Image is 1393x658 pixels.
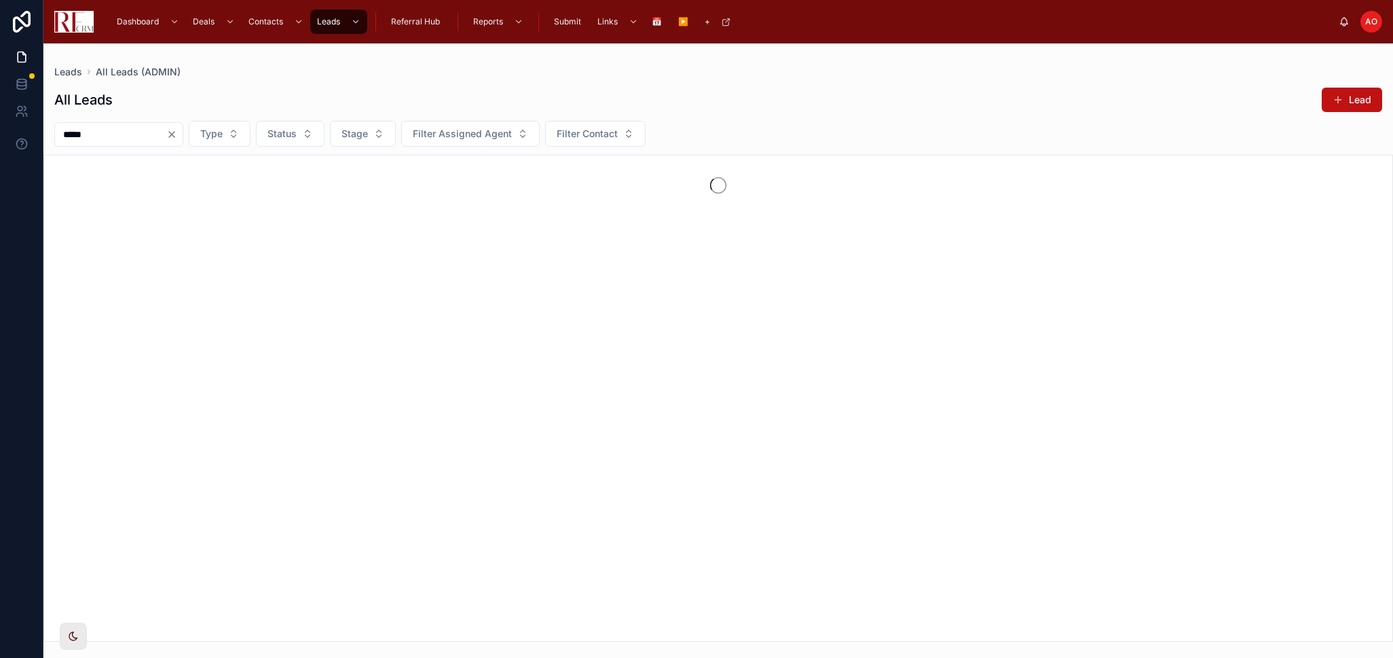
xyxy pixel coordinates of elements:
[317,16,340,27] span: Leads
[242,10,310,34] a: Contacts
[1322,88,1382,112] button: Lead
[473,16,503,27] span: Reports
[248,16,283,27] span: Contacts
[545,121,646,147] button: Select Button
[466,10,530,34] a: Reports
[189,121,250,147] button: Select Button
[110,10,186,34] a: Dashboard
[330,121,396,147] button: Select Button
[96,65,181,79] a: All Leads (ADMIN)
[166,129,183,140] button: Clear
[117,16,159,27] span: Dashboard
[652,16,662,27] span: 📅
[557,127,618,141] span: Filter Contact
[54,65,82,79] a: Leads
[554,16,581,27] span: Submit
[401,121,540,147] button: Select Button
[698,10,738,34] a: +
[645,10,671,34] a: 📅
[413,127,512,141] span: Filter Assigned Agent
[267,127,297,141] span: Status
[384,10,449,34] a: Referral Hub
[391,16,440,27] span: Referral Hub
[591,10,645,34] a: Links
[341,127,368,141] span: Stage
[54,11,94,33] img: App logo
[671,10,698,34] a: ▶️
[705,16,710,27] span: +
[310,10,367,34] a: Leads
[597,16,618,27] span: Links
[256,121,324,147] button: Select Button
[193,16,215,27] span: Deals
[547,10,591,34] a: Submit
[54,90,113,109] h1: All Leads
[200,127,223,141] span: Type
[186,10,242,34] a: Deals
[105,7,1339,37] div: scrollable content
[678,16,688,27] span: ▶️
[1365,16,1377,27] span: AO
